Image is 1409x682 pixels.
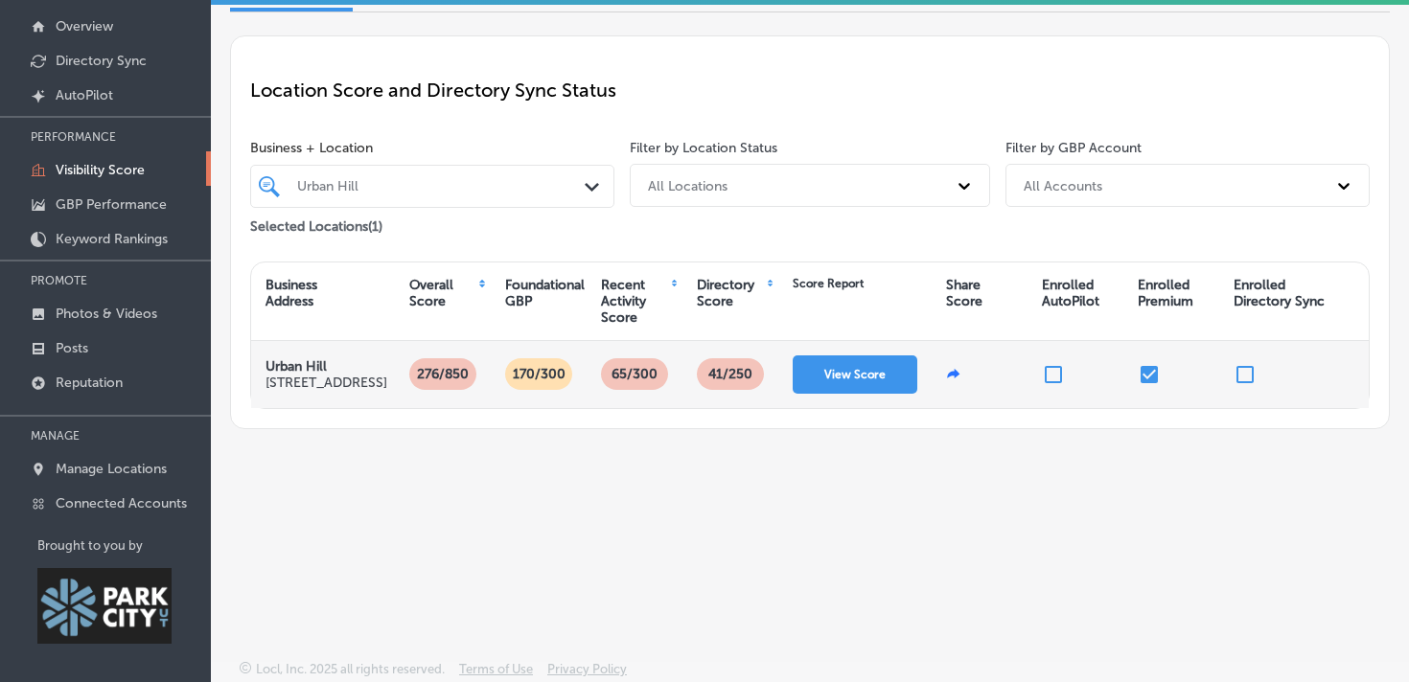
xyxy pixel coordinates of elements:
[697,277,765,309] div: Directory Score
[266,358,327,375] strong: Urban Hill
[266,277,317,309] div: Business Address
[1005,140,1142,156] label: Filter by GBP Account
[1138,277,1193,309] div: Enrolled Premium
[1024,177,1102,193] div: All Accounts
[56,495,187,511] p: Connected Accounts
[793,355,917,394] button: View Score
[250,211,382,235] p: Selected Locations ( 1 )
[648,177,728,193] div: All Locations
[56,340,88,356] p: Posts
[56,306,157,322] p: Photos & Videos
[56,53,147,69] p: Directory Sync
[256,662,445,676] p: Locl, Inc. 2025 all rights reserved.
[56,196,167,213] p: GBP Performance
[56,162,145,178] p: Visibility Score
[601,277,669,326] div: Recent Activity Score
[1234,277,1325,309] div: Enrolled Directory Sync
[56,18,113,34] p: Overview
[1042,277,1099,309] div: Enrolled AutoPilot
[56,461,167,477] p: Manage Locations
[56,375,123,391] p: Reputation
[250,79,1370,102] p: Location Score and Directory Sync Status
[37,538,211,553] p: Brought to you by
[37,568,172,644] img: Park City
[946,277,982,309] div: Share Score
[409,277,476,309] div: Overall Score
[266,375,387,391] p: [STREET_ADDRESS]
[409,358,476,390] p: 276/850
[297,178,587,194] div: Urban Hill
[56,87,113,103] p: AutoPilot
[250,140,614,156] span: Business + Location
[701,358,760,390] p: 41 /250
[505,358,573,390] p: 170/300
[56,231,168,247] p: Keyword Rankings
[630,140,777,156] label: Filter by Location Status
[505,277,585,309] div: Foundational GBP
[793,277,864,290] div: Score Report
[604,358,665,390] p: 65/300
